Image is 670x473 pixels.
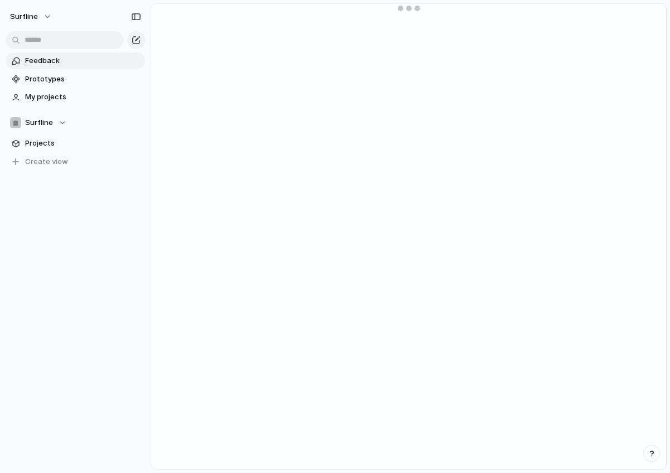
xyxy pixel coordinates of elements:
[25,55,141,66] span: Feedback
[6,71,145,88] a: Prototypes
[10,11,38,22] span: surfline
[25,138,141,149] span: Projects
[5,8,57,26] button: surfline
[25,74,141,85] span: Prototypes
[6,135,145,152] a: Projects
[25,91,141,103] span: My projects
[6,114,145,131] button: Surfline
[6,52,145,69] a: Feedback
[25,156,68,167] span: Create view
[6,89,145,105] a: My projects
[6,153,145,170] button: Create view
[25,117,53,128] span: Surfline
